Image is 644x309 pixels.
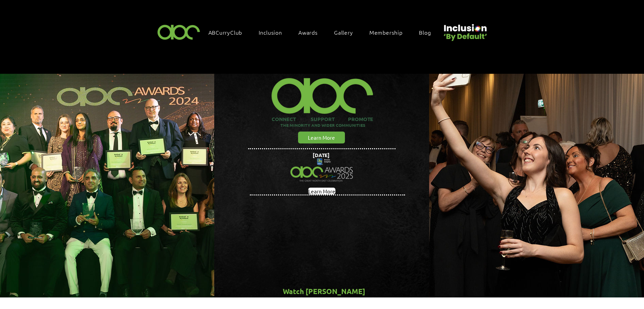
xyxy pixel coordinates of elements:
[205,25,441,39] nav: Site
[295,25,328,39] div: Awards
[205,25,253,39] a: ABCurryClub
[208,29,242,36] span: ABCurryClub
[419,29,431,36] span: Blog
[280,122,365,128] span: THE MINORITY AND WIDER COMMUNITIES
[313,152,330,158] span: [DATE]
[441,18,488,42] img: Untitled design (22).png
[298,29,318,36] span: Awards
[255,25,292,39] div: Inclusion
[283,287,365,296] span: Watch [PERSON_NAME]
[369,29,403,36] span: Membership
[155,22,202,42] img: ABC-Logo-Blank-Background-01-01-2.png
[366,25,413,39] a: Membership
[334,29,353,36] span: Gallery
[287,151,357,190] img: Northern Insights Double Pager Apr 2025.png
[308,134,335,141] span: Learn More
[272,116,373,122] span: CONNECT SUPPORT PROMOTE
[259,29,282,36] span: Inclusion
[308,188,335,194] a: Learn More
[298,132,345,143] a: Learn More
[331,25,363,39] a: Gallery
[308,188,335,195] span: Learn More
[416,25,441,39] a: Blog
[268,69,376,116] img: ABC-Logo-Blank-Background-01-01-2_edited.png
